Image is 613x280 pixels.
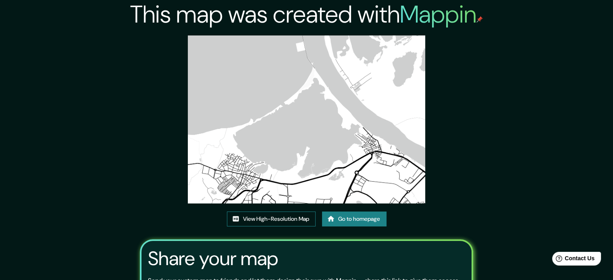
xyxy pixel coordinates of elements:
[476,16,483,23] img: mappin-pin
[541,249,604,271] iframe: Help widget launcher
[322,212,387,226] a: Go to homepage
[227,212,316,226] a: View High-Resolution Map
[188,35,426,203] img: created-map
[148,247,278,270] h3: Share your map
